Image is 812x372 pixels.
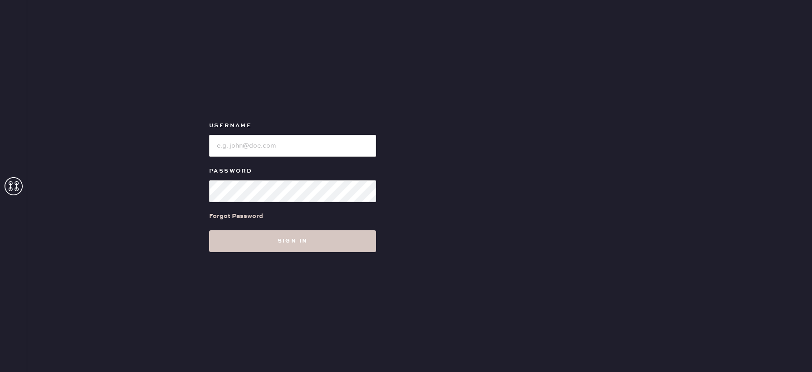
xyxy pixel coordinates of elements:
[209,120,376,131] label: Username
[209,135,376,157] input: e.g. john@doe.com
[209,211,263,221] div: Forgot Password
[209,166,376,177] label: Password
[209,230,376,252] button: Sign in
[209,202,263,230] a: Forgot Password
